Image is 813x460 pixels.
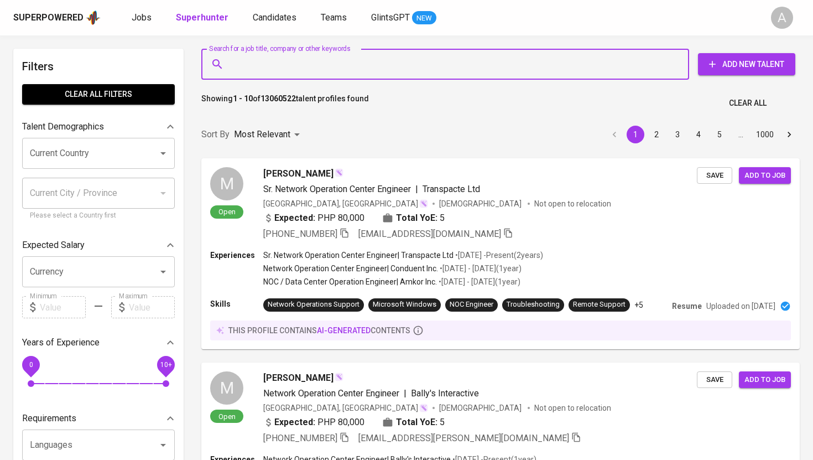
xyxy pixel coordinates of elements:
[263,416,364,429] div: PHP 80,000
[22,120,104,133] p: Talent Demographics
[697,167,732,184] button: Save
[263,388,399,399] span: Network Operation Center Engineer
[690,126,707,143] button: Go to page 4
[253,12,296,23] span: Candidates
[233,94,253,103] b: 1 - 10
[260,94,296,103] b: 13060522
[732,129,749,140] div: …
[132,12,152,23] span: Jobs
[234,125,304,145] div: Most Relevant
[155,264,171,280] button: Open
[335,168,343,177] img: magic_wand.svg
[439,402,523,414] span: [DEMOGRAPHIC_DATA]
[729,96,767,110] span: Clear All
[228,325,410,336] p: this profile contains contents
[210,298,263,309] p: Skills
[702,169,727,182] span: Save
[419,404,428,412] img: magic_wand.svg
[176,12,228,23] b: Superhunter
[419,199,428,208] img: magic_wand.svg
[604,126,800,143] nav: pagination navigation
[454,250,543,261] p: • [DATE] - Present ( 2 years )
[268,299,359,310] div: Network Operations Support
[13,12,84,24] div: Superpowered
[634,299,643,311] p: +5
[411,388,479,399] span: Bally's Interactive
[698,53,795,75] button: Add New Talent
[450,299,493,310] div: NOC Engineer
[176,11,231,25] a: Superhunter
[210,250,263,261] p: Experiences
[396,416,437,429] b: Total YoE:
[210,371,243,405] div: M
[22,234,175,256] div: Expected Salary
[771,7,793,29] div: A
[13,9,101,26] a: Superpoweredapp logo
[697,371,732,389] button: Save
[335,373,343,381] img: magic_wand.svg
[129,296,175,318] input: Value
[321,12,347,23] span: Teams
[40,296,86,318] input: Value
[22,336,100,349] p: Years of Experience
[274,211,315,225] b: Expected:
[234,128,290,141] p: Most Relevant
[263,371,333,385] span: [PERSON_NAME]
[263,211,364,225] div: PHP 80,000
[744,169,785,182] span: Add to job
[253,11,299,25] a: Candidates
[725,93,771,113] button: Clear All
[753,126,777,143] button: Go to page 1000
[22,407,175,430] div: Requirements
[29,361,33,369] span: 0
[412,13,436,24] span: NEW
[22,332,175,354] div: Years of Experience
[321,11,349,25] a: Teams
[22,84,175,105] button: Clear All filters
[534,402,611,414] p: Not open to relocation
[263,250,454,261] p: Sr. Network Operation Center Engineer | Transpacte Ltd
[437,276,520,287] p: • [DATE] - [DATE] ( 1 year )
[263,184,411,194] span: Sr. Network Operation Center Engineer
[739,371,791,389] button: Add to job
[627,126,644,143] button: page 1
[22,412,76,425] p: Requirements
[263,167,333,180] span: [PERSON_NAME]
[263,198,428,209] div: [GEOGRAPHIC_DATA], [GEOGRAPHIC_DATA]
[438,263,522,274] p: • [DATE] - [DATE] ( 1 year )
[373,299,436,310] div: Microsoft Windows
[263,402,428,414] div: [GEOGRAPHIC_DATA], [GEOGRAPHIC_DATA]
[22,239,85,252] p: Expected Salary
[274,416,315,429] b: Expected:
[201,158,800,349] a: MOpen[PERSON_NAME]Sr. Network Operation Center Engineer|Transpacte Ltd[GEOGRAPHIC_DATA], [GEOGRAP...
[744,374,785,386] span: Add to job
[263,263,438,274] p: Network Operation Center Engineer | Conduent Inc.
[22,116,175,138] div: Talent Demographics
[30,210,167,221] p: Please select a Country first
[201,93,369,113] p: Showing of talent profiles found
[440,211,445,225] span: 5
[371,11,436,25] a: GlintsGPT NEW
[404,387,406,400] span: |
[371,12,410,23] span: GlintsGPT
[155,437,171,453] button: Open
[669,126,686,143] button: Go to page 3
[711,126,728,143] button: Go to page 5
[415,183,418,196] span: |
[780,126,798,143] button: Go to next page
[86,9,101,26] img: app logo
[132,11,154,25] a: Jobs
[214,207,240,216] span: Open
[396,211,437,225] b: Total YoE:
[22,58,175,75] h6: Filters
[439,198,523,209] span: [DEMOGRAPHIC_DATA]
[358,433,569,443] span: [EMAIL_ADDRESS][PERSON_NAME][DOMAIN_NAME]
[201,128,230,141] p: Sort By
[507,299,560,310] div: Troubleshooting
[672,301,702,312] p: Resume
[263,229,337,239] span: [PHONE_NUMBER]
[263,276,437,287] p: NOC / Data Center Operation Engineer | Amkor Inc.
[317,326,371,335] span: AI-generated
[210,167,243,200] div: M
[707,58,786,71] span: Add New Talent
